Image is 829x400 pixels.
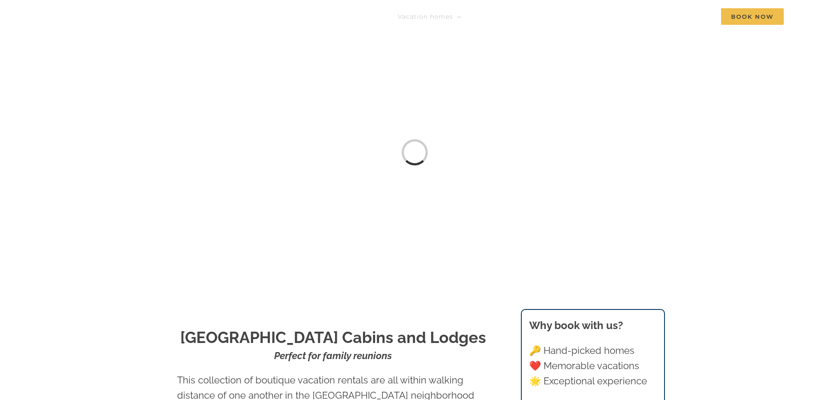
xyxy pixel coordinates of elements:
div: Loading... [397,134,433,170]
nav: Main Menu [398,8,784,25]
span: Things to do [481,13,524,20]
a: Deals & More [552,8,606,25]
a: Contact [674,8,701,25]
span: Deals & More [552,13,597,20]
strong: Perfect for family reunions [274,350,392,361]
a: Things to do [481,8,533,25]
a: Book Now [721,8,784,25]
span: About [625,13,646,20]
a: About [625,8,654,25]
strong: [GEOGRAPHIC_DATA] Cabins and Lodges [180,328,486,346]
span: Vacation homes [398,13,453,20]
a: Vacation homes [398,8,461,25]
p: 🔑 Hand-picked homes ❤️ Memorable vacations 🌟 Exceptional experience [529,343,656,389]
img: Branson Family Retreats Logo [45,10,193,30]
span: Contact [674,13,701,20]
h3: Why book with us? [529,318,656,333]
